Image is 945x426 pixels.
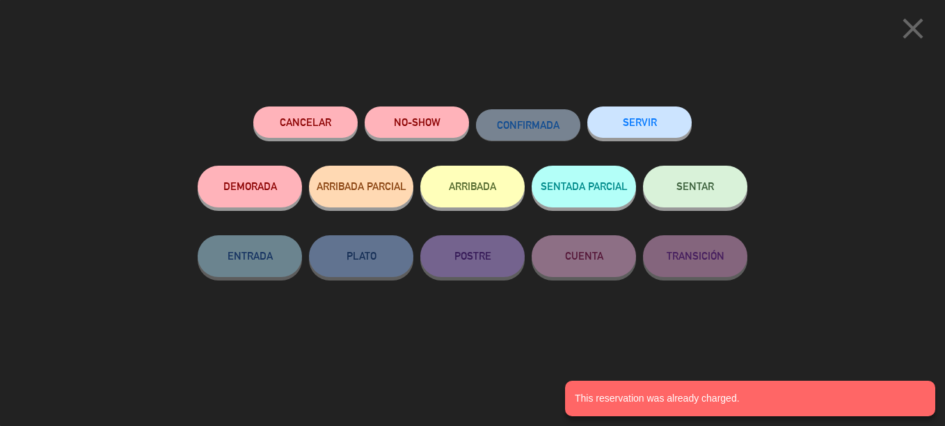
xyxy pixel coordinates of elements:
button: ARRIBADA [420,166,525,207]
button: SENTADA PARCIAL [532,166,636,207]
span: ARRIBADA PARCIAL [317,180,406,192]
button: SENTAR [643,166,747,207]
span: SENTAR [676,180,714,192]
span: CONFIRMADA [497,119,559,131]
button: ARRIBADA PARCIAL [309,166,413,207]
button: CONFIRMADA [476,109,580,141]
button: TRANSICIÓN [643,235,747,277]
button: PLATO [309,235,413,277]
button: Cancelar [253,106,358,138]
button: ENTRADA [198,235,302,277]
button: CUENTA [532,235,636,277]
button: DEMORADA [198,166,302,207]
button: POSTRE [420,235,525,277]
i: close [896,11,930,46]
button: SERVIR [587,106,692,138]
notyf-toast: This reservation was already charged. [565,381,935,416]
button: NO-SHOW [365,106,469,138]
button: close [891,10,935,52]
